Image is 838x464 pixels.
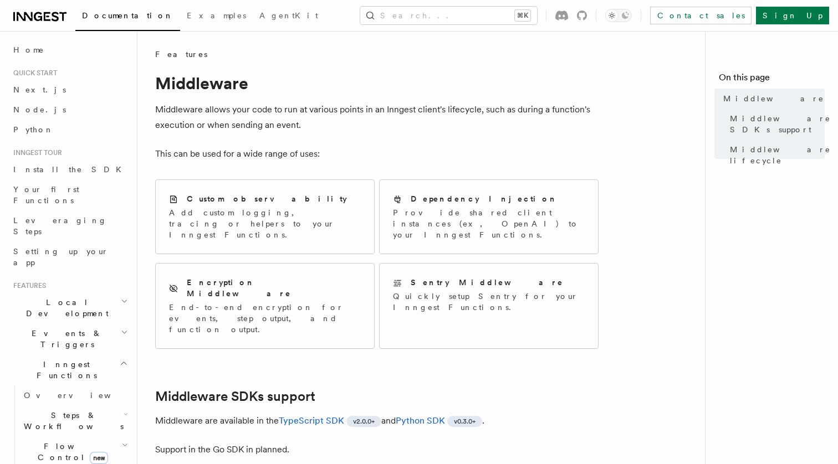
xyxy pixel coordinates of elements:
[650,7,752,24] a: Contact sales
[155,442,599,457] p: Support in the Go SDK in planned.
[13,165,128,174] span: Install the SDK
[155,389,315,404] a: Middleware SDKs support
[155,73,599,93] h1: Middleware
[90,452,108,464] span: new
[515,10,530,21] kbd: ⌘K
[454,417,476,426] span: v0.3.0+
[155,413,599,429] p: Middleware are available in the and .
[9,40,130,60] a: Home
[725,140,825,171] a: Middleware lifecycle
[9,292,130,323] button: Local Development
[9,281,46,290] span: Features
[169,302,361,335] p: End-to-end encryption for events, step output, and function output.
[396,415,445,426] a: Python SDK
[719,89,825,109] a: Middleware
[180,3,253,30] a: Examples
[13,85,66,94] span: Next.js
[259,11,318,20] span: AgentKit
[155,263,375,349] a: Encryption MiddlewareEnd-to-end encryption for events, step output, and function output.
[9,159,130,179] a: Install the SDK
[19,441,122,463] span: Flow Control
[9,210,130,241] a: Leveraging Steps
[719,71,825,89] h4: On this page
[9,69,57,78] span: Quick start
[723,93,824,104] span: Middleware
[9,179,130,210] a: Your first Functions
[187,193,347,204] h2: Custom observability
[155,102,599,133] p: Middleware allows your code to run at various points in an Inngest client's lifecycle, such as du...
[360,7,537,24] button: Search...⌘K
[605,9,632,22] button: Toggle dark mode
[9,100,130,120] a: Node.js
[155,49,207,60] span: Features
[379,263,599,349] a: Sentry MiddlewareQuickly setup Sentry for your Inngest Functions.
[9,323,130,354] button: Events & Triggers
[13,105,66,114] span: Node.js
[13,44,44,55] span: Home
[155,179,375,254] a: Custom observabilityAdd custom logging, tracing or helpers to your Inngest Functions.
[13,247,109,267] span: Setting up your app
[19,405,130,436] button: Steps & Workflows
[9,359,120,381] span: Inngest Functions
[187,277,361,299] h2: Encryption Middleware
[379,179,599,254] a: Dependency InjectionProvide shared client instances (ex, OpenAI) to your Inngest Functions.
[730,144,831,166] span: Middleware lifecycle
[155,146,599,162] p: This can be used for a wide range of uses:
[9,354,130,385] button: Inngest Functions
[9,148,62,157] span: Inngest tour
[75,3,180,31] a: Documentation
[9,328,121,350] span: Events & Triggers
[13,125,54,134] span: Python
[393,207,585,240] p: Provide shared client instances (ex, OpenAI) to your Inngest Functions.
[9,120,130,140] a: Python
[13,216,107,236] span: Leveraging Steps
[730,113,831,135] span: Middleware SDKs support
[411,193,558,204] h2: Dependency Injection
[169,207,361,240] p: Add custom logging, tracing or helpers to your Inngest Functions.
[13,185,79,205] span: Your first Functions
[9,297,121,319] span: Local Development
[253,3,325,30] a: AgentKit
[187,11,246,20] span: Examples
[19,410,124,432] span: Steps & Workflows
[279,415,344,426] a: TypeScript SDK
[19,385,130,405] a: Overview
[725,109,825,140] a: Middleware SDKs support
[353,417,375,426] span: v2.0.0+
[756,7,829,24] a: Sign Up
[24,391,138,400] span: Overview
[9,80,130,100] a: Next.js
[9,241,130,272] a: Setting up your app
[393,291,585,313] p: Quickly setup Sentry for your Inngest Functions.
[411,277,564,288] h2: Sentry Middleware
[82,11,173,20] span: Documentation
